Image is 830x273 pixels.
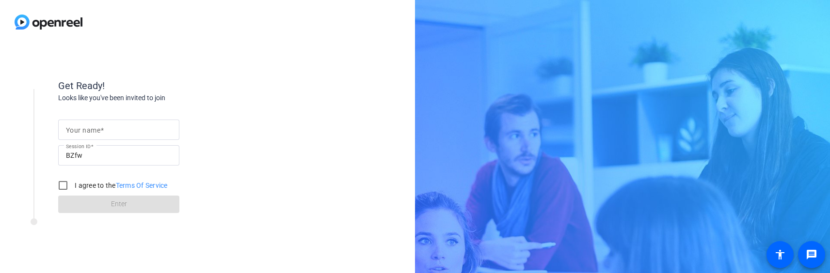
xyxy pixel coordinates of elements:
[66,143,91,149] mat-label: Session ID
[774,249,786,260] mat-icon: accessibility
[66,126,100,134] mat-label: Your name
[58,78,252,93] div: Get Ready!
[116,182,168,189] a: Terms Of Service
[806,249,817,260] mat-icon: message
[58,93,252,103] div: Looks like you've been invited to join
[73,181,168,190] label: I agree to the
